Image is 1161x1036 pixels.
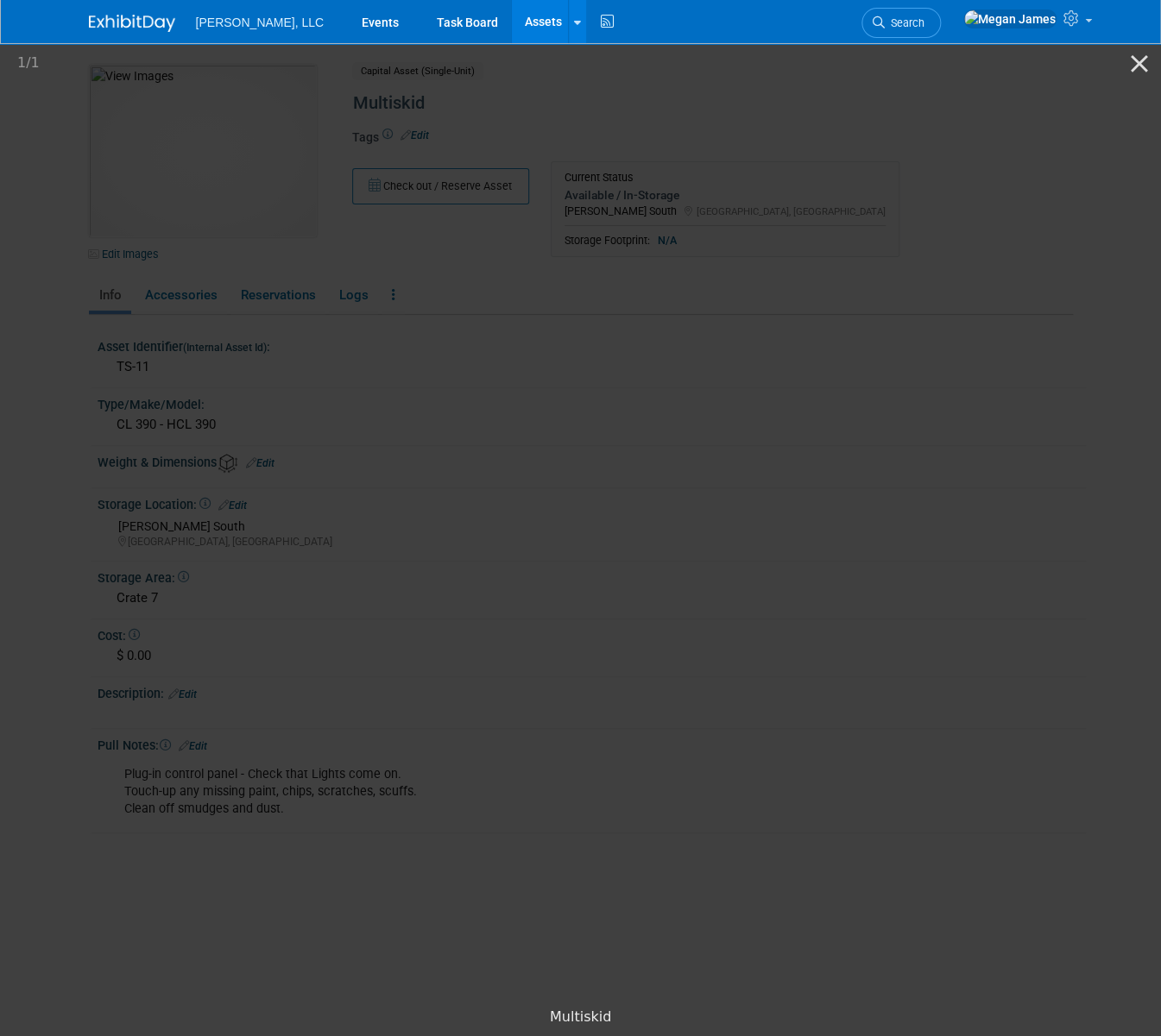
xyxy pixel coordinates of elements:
span: 1 [31,54,40,71]
span: 1 [17,54,26,71]
span: Search [885,16,924,29]
button: Close gallery [1118,43,1161,84]
img: Megan James [963,9,1057,28]
img: ExhibitDay [89,15,175,32]
span: [PERSON_NAME], LLC [196,16,325,29]
a: Search [861,8,941,38]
